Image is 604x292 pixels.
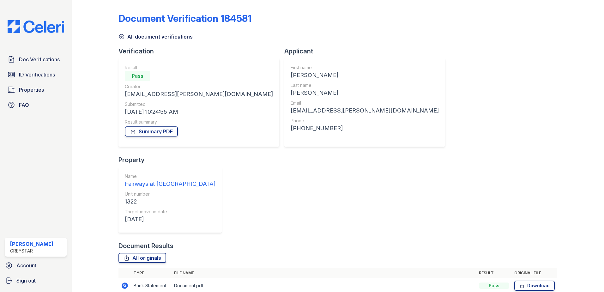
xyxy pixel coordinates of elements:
[16,262,36,269] span: Account
[172,268,476,278] th: File name
[479,283,509,289] div: Pass
[131,268,172,278] th: Type
[118,155,227,164] div: Property
[10,240,53,248] div: [PERSON_NAME]
[291,100,439,106] div: Email
[125,179,215,188] div: Fairways at [GEOGRAPHIC_DATA]
[125,83,273,90] div: Creator
[16,277,36,284] span: Sign out
[125,71,150,81] div: Pass
[118,33,193,40] a: All document verifications
[3,20,69,33] img: CE_Logo_Blue-a8612792a0a2168367f1c8372b55b34899dd931a85d93a1a3d3e32e68fde9ad4.png
[118,47,284,56] div: Verification
[125,191,215,197] div: Unit number
[284,47,450,56] div: Applicant
[514,281,555,291] a: Download
[125,107,273,116] div: [DATE] 10:24:55 AM
[476,268,512,278] th: Result
[5,99,67,111] a: FAQ
[5,53,67,66] a: Doc Verifications
[3,274,69,287] a: Sign out
[291,82,439,88] div: Last name
[291,118,439,124] div: Phone
[125,215,215,224] div: [DATE]
[125,197,215,206] div: 1322
[3,259,69,272] a: Account
[19,71,55,78] span: ID Verifications
[125,90,273,99] div: [EMAIL_ADDRESS][PERSON_NAME][DOMAIN_NAME]
[10,248,53,254] div: Greystar
[19,86,44,94] span: Properties
[118,241,173,250] div: Document Results
[118,253,166,263] a: All originals
[291,106,439,115] div: [EMAIL_ADDRESS][PERSON_NAME][DOMAIN_NAME]
[291,124,439,133] div: [PHONE_NUMBER]
[118,13,251,24] div: Document Verification 184581
[125,173,215,188] a: Name Fairways at [GEOGRAPHIC_DATA]
[125,64,273,71] div: Result
[291,88,439,97] div: [PERSON_NAME]
[5,68,67,81] a: ID Verifications
[125,209,215,215] div: Target move in date
[291,64,439,71] div: First name
[512,268,557,278] th: Original file
[125,126,178,137] a: Summary PDF
[291,71,439,80] div: [PERSON_NAME]
[125,101,273,107] div: Submitted
[125,173,215,179] div: Name
[19,56,60,63] span: Doc Verifications
[125,119,273,125] div: Result summary
[5,83,67,96] a: Properties
[19,101,29,109] span: FAQ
